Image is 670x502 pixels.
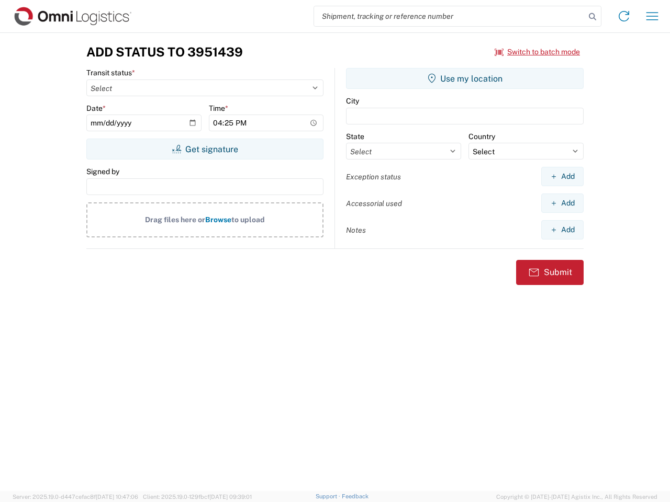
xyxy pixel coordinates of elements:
[209,494,252,500] span: [DATE] 09:39:01
[86,139,323,159] button: Get signature
[346,172,401,181] label: Exception status
[516,260,584,285] button: Submit
[143,494,252,500] span: Client: 2025.19.0-129fbcf
[342,493,368,499] a: Feedback
[96,494,138,500] span: [DATE] 10:47:06
[86,44,243,60] h3: Add Status to 3951439
[231,215,265,224] span: to upload
[314,6,585,26] input: Shipment, tracking or reference number
[346,199,402,208] label: Accessorial used
[468,132,495,141] label: Country
[495,43,580,61] button: Switch to batch mode
[346,225,366,235] label: Notes
[496,492,657,501] span: Copyright © [DATE]-[DATE] Agistix Inc., All Rights Reserved
[541,193,584,213] button: Add
[209,104,228,113] label: Time
[86,68,135,77] label: Transit status
[86,167,119,176] label: Signed by
[541,167,584,186] button: Add
[86,104,106,113] label: Date
[205,215,231,224] span: Browse
[316,493,342,499] a: Support
[346,68,584,89] button: Use my location
[346,132,364,141] label: State
[346,96,359,106] label: City
[541,220,584,239] button: Add
[13,494,138,500] span: Server: 2025.19.0-d447cefac8f
[145,215,205,224] span: Drag files here or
